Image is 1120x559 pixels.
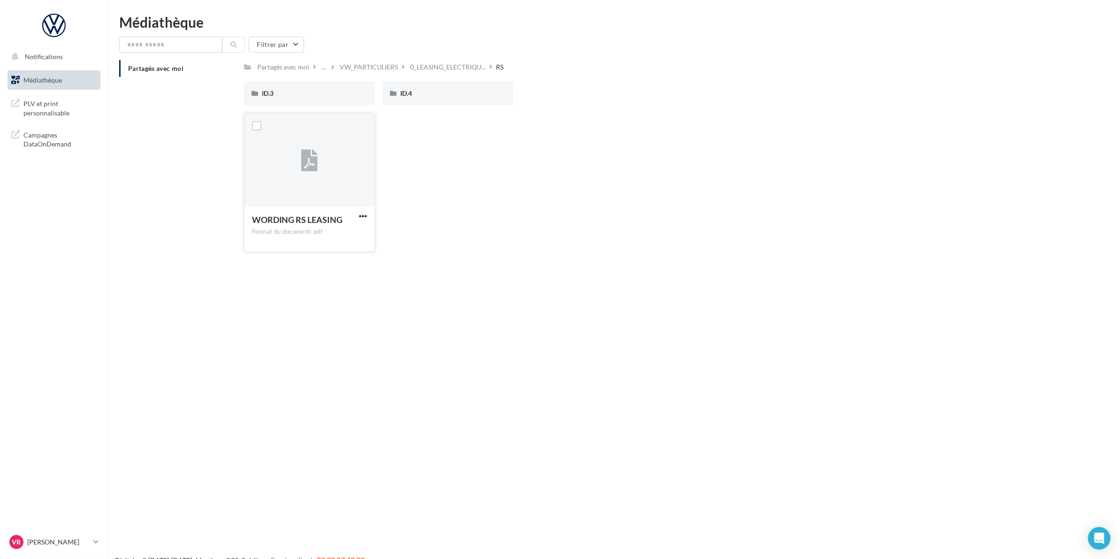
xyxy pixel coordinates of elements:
[340,62,398,72] div: VW_PARTICULIERS
[23,76,62,84] span: Médiathèque
[119,15,1109,29] div: Médiathèque
[411,62,486,72] span: 0_LEASING_ELECTRIQU...
[23,97,97,117] span: PLV et print personnalisable
[252,214,343,225] span: WORDING RS LEASING
[320,61,328,74] div: ...
[6,70,102,90] a: Médiathèque
[6,125,102,153] a: Campagnes DataOnDemand
[262,89,274,97] span: ID.3
[496,62,504,72] div: RS
[400,89,412,97] span: ID.4
[6,93,102,121] a: PLV et print personnalisable
[6,47,99,67] button: Notifications
[12,537,21,547] span: VR
[257,62,310,72] div: Partagés avec moi
[249,37,304,53] button: Filtrer par
[27,537,90,547] p: [PERSON_NAME]
[8,533,100,551] a: VR [PERSON_NAME]
[128,64,183,72] span: Partagés avec moi
[25,53,63,61] span: Notifications
[23,129,97,149] span: Campagnes DataOnDemand
[1088,527,1111,550] div: Open Intercom Messenger
[252,228,367,236] div: Format du document: pdf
